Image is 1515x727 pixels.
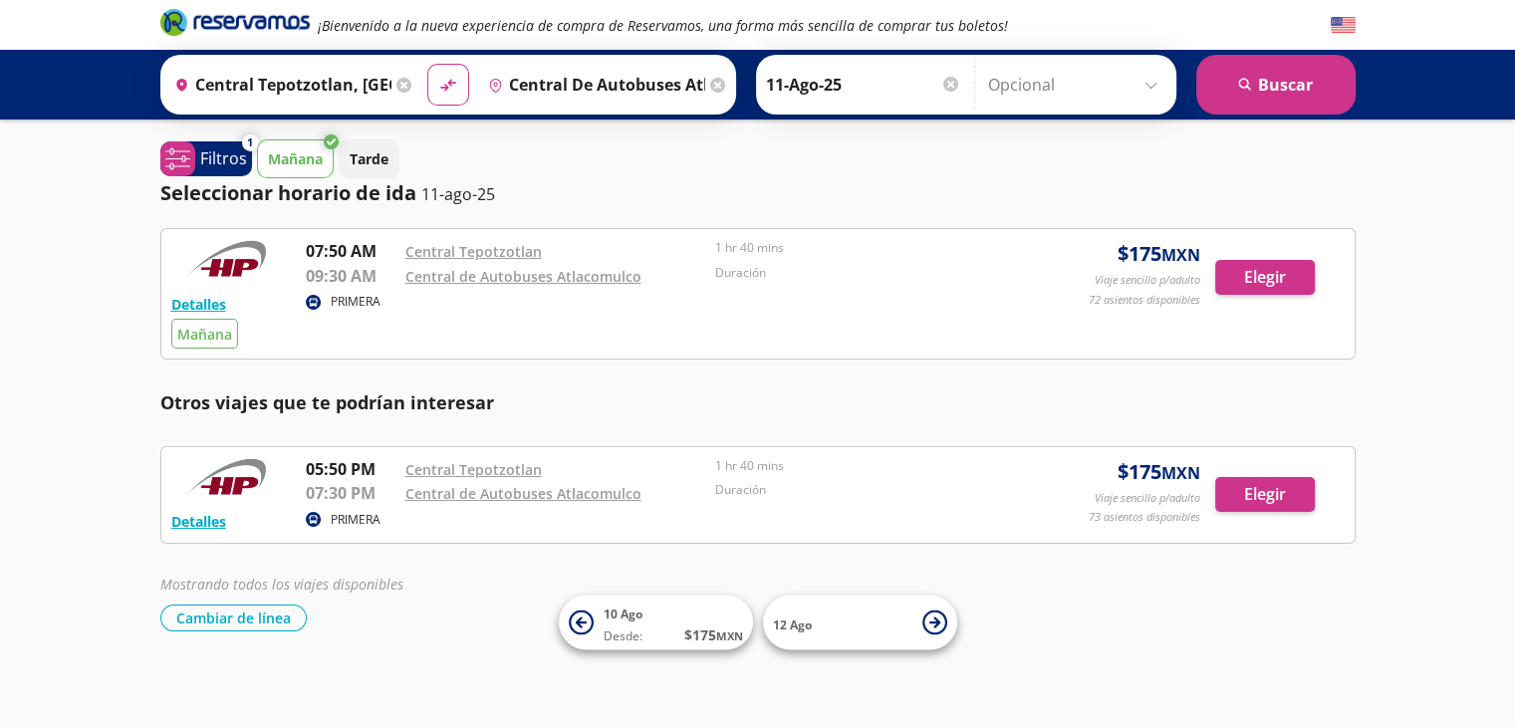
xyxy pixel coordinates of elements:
[171,511,226,532] button: Detalles
[1161,244,1200,266] small: MXN
[405,484,641,503] a: Central de Autobuses Atlacomulco
[200,146,247,170] p: Filtros
[160,389,1356,416] p: Otros viajes que te podrían interesar
[160,605,307,631] button: Cambiar de línea
[306,264,395,288] p: 09:30 AM
[421,182,495,206] p: 11-ago-25
[1089,509,1200,526] p: 73 asientos disponibles
[604,606,642,622] span: 10 Ago
[715,481,1016,499] p: Duración
[177,325,232,344] span: Mañana
[160,141,252,176] button: 1Filtros
[988,60,1166,110] input: Opcional
[160,575,403,594] em: Mostrando todos los viajes disponibles
[1161,462,1200,484] small: MXN
[171,239,281,279] img: RESERVAMOS
[1095,272,1200,289] p: Viaje sencillo p/adulto
[405,267,641,286] a: Central de Autobuses Atlacomulco
[331,511,380,529] p: PRIMERA
[160,7,310,43] a: Brand Logo
[766,60,961,110] input: Elegir Fecha
[1089,292,1200,309] p: 72 asientos disponibles
[1118,457,1200,487] span: $ 175
[763,596,957,650] button: 12 Ago
[773,615,812,632] span: 12 Ago
[1095,490,1200,507] p: Viaje sencillo p/adulto
[559,596,753,650] button: 10 AgoDesde:$175MXN
[160,178,416,208] p: Seleccionar horario de ida
[716,628,743,643] small: MXN
[715,264,1016,282] p: Duración
[405,460,542,479] a: Central Tepotzotlan
[318,16,1008,35] em: ¡Bienvenido a la nueva experiencia de compra de Reservamos, una forma más sencilla de comprar tus...
[1196,55,1356,115] button: Buscar
[331,293,380,311] p: PRIMERA
[715,457,1016,475] p: 1 hr 40 mins
[1215,260,1315,295] button: Elegir
[171,457,281,497] img: RESERVAMOS
[257,139,334,178] button: Mañana
[166,60,391,110] input: Buscar Origen
[306,239,395,263] p: 07:50 AM
[480,60,705,110] input: Buscar Destino
[306,457,395,481] p: 05:50 PM
[350,148,388,169] p: Tarde
[160,7,310,37] i: Brand Logo
[339,139,399,178] button: Tarde
[1215,477,1315,512] button: Elegir
[306,481,395,505] p: 07:30 PM
[1118,239,1200,269] span: $ 175
[247,134,253,151] span: 1
[684,624,743,645] span: $ 175
[268,148,323,169] p: Mañana
[715,239,1016,257] p: 1 hr 40 mins
[405,242,542,261] a: Central Tepotzotlan
[604,627,642,645] span: Desde:
[1331,13,1356,38] button: English
[171,294,226,315] button: Detalles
